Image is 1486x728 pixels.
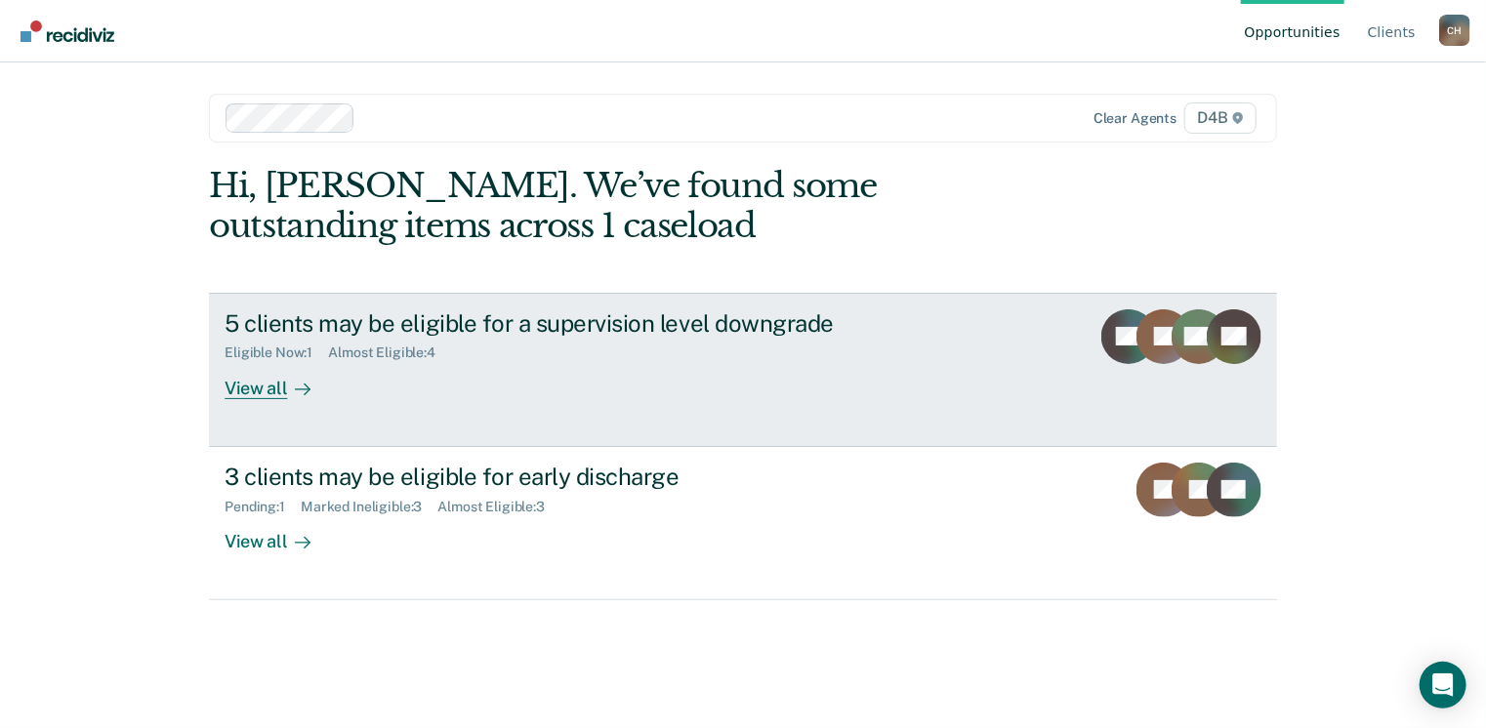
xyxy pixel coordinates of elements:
div: Marked Ineligible : 3 [301,499,437,515]
a: 3 clients may be eligible for early dischargePending:1Marked Ineligible:3Almost Eligible:3View all [209,447,1277,600]
img: Recidiviz [21,20,114,42]
div: Eligible Now : 1 [225,344,328,361]
div: Open Intercom Messenger [1420,662,1466,708]
div: View all [225,361,334,399]
a: 5 clients may be eligible for a supervision level downgradeEligible Now:1Almost Eligible:4View all [209,293,1277,447]
div: Clear agents [1094,110,1176,127]
div: Hi, [PERSON_NAME]. We’ve found some outstanding items across 1 caseload [209,166,1063,246]
div: Pending : 1 [225,499,301,515]
button: Profile dropdown button [1439,15,1470,46]
span: D4B [1184,102,1256,134]
div: 3 clients may be eligible for early discharge [225,463,910,491]
div: View all [225,514,334,552]
div: 5 clients may be eligible for a supervision level downgrade [225,309,910,338]
div: Almost Eligible : 4 [328,344,451,361]
div: Almost Eligible : 3 [437,499,560,515]
div: C H [1439,15,1470,46]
